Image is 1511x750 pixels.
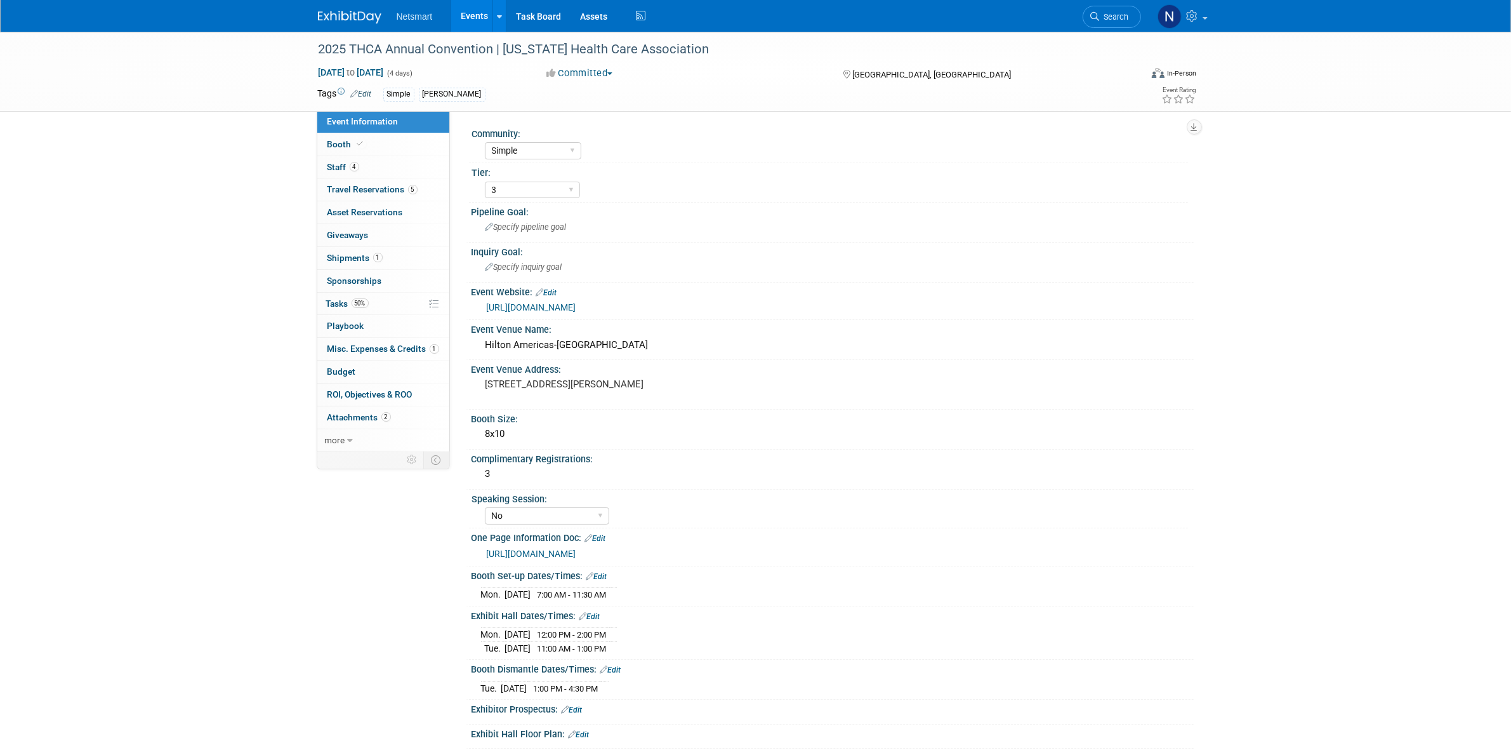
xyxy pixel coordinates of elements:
[345,67,357,77] span: to
[314,38,1122,61] div: 2025 THCA Annual Convention | [US_STATE] Health Care Association
[586,572,607,581] a: Edit
[430,344,439,354] span: 1
[534,684,598,693] span: 1:00 PM - 4:30 PM
[505,628,531,642] td: [DATE]
[481,681,501,695] td: Tue.
[317,361,449,383] a: Budget
[327,412,391,422] span: Attachments
[419,88,485,101] div: [PERSON_NAME]
[381,412,391,422] span: 2
[481,464,1184,484] div: 3
[579,612,600,621] a: Edit
[481,628,505,642] td: Mon.
[472,450,1194,465] div: Complimentary Registrations:
[472,490,1188,506] div: Speaking Session:
[327,207,403,217] span: Asset Reservations
[538,644,607,653] span: 11:00 AM - 1:00 PM
[472,606,1194,623] div: Exhibit Hall Dates/Times:
[350,162,359,171] span: 4
[472,283,1194,299] div: Event Website:
[481,335,1184,355] div: Hilton Americas-[GEOGRAPHIC_DATA]
[423,452,449,468] td: Toggle Event Tabs
[357,140,364,147] i: Booth reservation complete
[472,528,1194,545] div: One Page Information Doc:
[481,641,505,655] td: Tue.
[505,588,531,601] td: [DATE]
[317,429,449,452] a: more
[538,630,607,640] span: 12:00 PM - 2:00 PM
[327,344,439,354] span: Misc. Expenses & Credits
[317,338,449,360] a: Misc. Expenses & Credits1
[327,116,399,126] span: Event Information
[386,69,413,77] span: (4 days)
[485,378,758,390] pre: [STREET_ADDRESS][PERSON_NAME]
[1066,66,1197,85] div: Event Format
[326,298,369,309] span: Tasks
[327,276,382,286] span: Sponsorships
[318,67,385,78] span: [DATE] [DATE]
[472,243,1194,258] div: Inquiry Goal:
[485,222,567,232] span: Specify pipeline goal
[585,534,606,543] a: Edit
[408,185,418,194] span: 5
[317,133,449,156] a: Booth
[1083,6,1141,28] a: Search
[317,270,449,292] a: Sponsorships
[538,590,607,599] span: 7:00 AM - 11:30 AM
[352,298,369,308] span: 50%
[481,424,1184,444] div: 8x10
[1100,12,1129,22] span: Search
[472,163,1188,179] div: Tier:
[485,262,562,272] span: Specify inquiry goal
[1152,68,1165,78] img: Format-Inperson.png
[505,641,531,655] td: [DATE]
[487,549,576,559] a: [URL][DOMAIN_NAME]
[472,360,1194,376] div: Event Venue Address:
[317,406,449,429] a: Attachments2
[501,681,527,695] td: [DATE]
[327,366,356,377] span: Budget
[472,124,1188,140] div: Community:
[569,730,590,739] a: Edit
[317,384,449,406] a: ROI, Objectives & ROO
[472,320,1194,336] div: Event Venue Name:
[317,224,449,246] a: Giveaways
[472,566,1194,583] div: Booth Set-up Dates/Times:
[402,452,424,468] td: Personalize Event Tab Strip
[317,315,449,337] a: Playbook
[536,288,557,297] a: Edit
[327,139,366,149] span: Booth
[327,184,418,194] span: Travel Reservations
[383,88,414,101] div: Simple
[327,253,383,263] span: Shipments
[318,87,372,102] td: Tags
[317,178,449,201] a: Travel Reservations5
[472,725,1194,741] div: Exhibit Hall Floor Plan:
[472,700,1194,716] div: Exhibitor Prospectus:
[397,11,433,22] span: Netsmart
[481,588,505,601] td: Mon.
[327,321,364,331] span: Playbook
[327,389,412,399] span: ROI, Objectives & ROO
[317,201,449,224] a: Asset Reservations
[542,67,617,80] button: Committed
[373,253,383,262] span: 1
[318,11,381,23] img: ExhibitDay
[562,706,583,714] a: Edit
[487,302,576,312] a: [URL][DOMAIN_NAME]
[852,70,1011,79] span: [GEOGRAPHIC_DATA], [GEOGRAPHIC_DATA]
[317,247,449,269] a: Shipments1
[472,660,1194,676] div: Booth Dismantle Dates/Times:
[1166,69,1196,78] div: In-Person
[600,666,621,674] a: Edit
[327,162,359,172] span: Staff
[472,203,1194,218] div: Pipeline Goal:
[317,156,449,178] a: Staff4
[325,435,345,445] span: more
[1158,4,1182,29] img: Nina Finn
[317,293,449,315] a: Tasks50%
[472,410,1194,425] div: Booth Size:
[1161,87,1196,93] div: Event Rating
[351,90,372,98] a: Edit
[317,110,449,133] a: Event Information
